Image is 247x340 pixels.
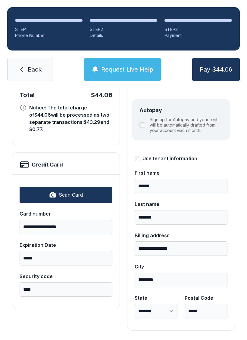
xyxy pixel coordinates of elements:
input: First name [135,179,227,193]
div: City [135,263,227,270]
div: Card number [20,210,112,217]
div: Postal Code [185,294,227,302]
input: Card number [20,220,112,234]
div: Billing address [135,232,227,239]
div: First name [135,169,227,176]
div: State [135,294,177,302]
input: Expiration Date [20,251,112,265]
div: Details [90,32,157,38]
div: Security code [20,273,112,280]
input: Last name [135,210,227,225]
div: Autopay [139,106,223,115]
div: STEP 2 [90,26,157,32]
input: Billing address [135,241,227,256]
span: Pay $44.06 [200,65,232,74]
div: Use tenant information [142,155,197,162]
div: Payment [164,32,232,38]
label: Sign up for Autopay and your rent will be automatically drafted from your account each month. [150,117,223,133]
span: Back [28,65,42,74]
select: State [135,304,177,318]
input: Security code [20,282,112,297]
div: STEP 3 [164,26,232,32]
input: Postal Code [185,304,227,318]
div: Expiration Date [20,241,112,249]
div: Notice: The total charge of $44.06 will be processed as two separate transactions: $43.29 and $0.... [29,104,112,133]
div: Phone Number [15,32,83,38]
input: City [135,273,227,287]
h2: Credit Card [32,161,63,169]
div: Total [20,91,35,99]
span: Request Live Help [101,65,153,74]
span: Scan Card [59,191,83,198]
div: $44.06 [91,91,112,99]
div: Last name [135,201,227,208]
div: STEP 1 [15,26,83,32]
